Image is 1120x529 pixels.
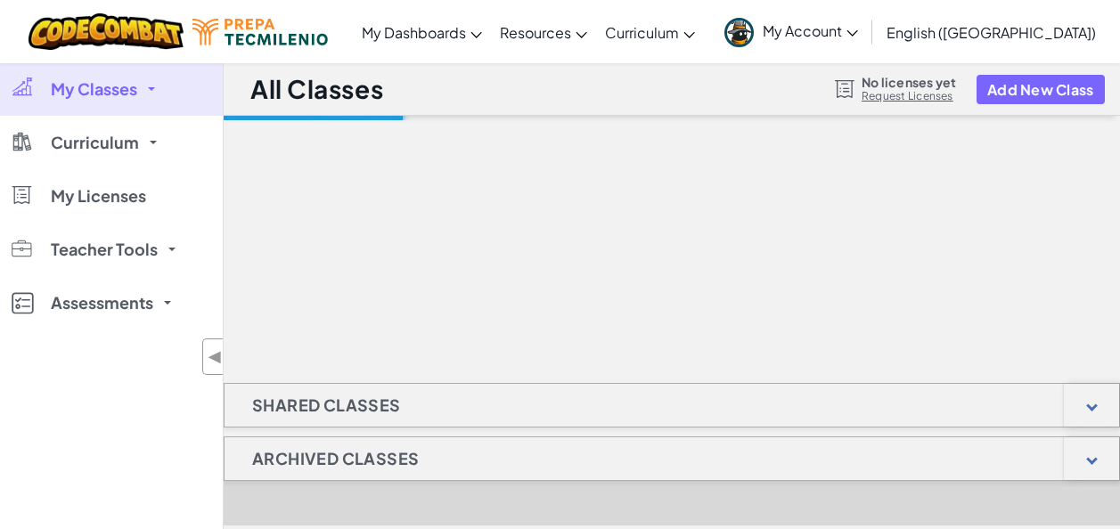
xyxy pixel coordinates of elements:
[887,23,1096,42] span: English ([GEOGRAPHIC_DATA])
[862,89,956,103] a: Request Licenses
[29,13,184,50] img: CodeCombat logo
[763,21,858,40] span: My Account
[225,436,446,481] h1: Archived Classes
[51,295,153,311] span: Assessments
[862,75,956,89] span: No licenses yet
[51,241,158,257] span: Teacher Tools
[715,4,867,60] a: My Account
[878,8,1105,56] a: English ([GEOGRAPHIC_DATA])
[51,81,137,97] span: My Classes
[977,75,1105,104] button: Add New Class
[724,18,754,47] img: avatar
[225,383,429,427] h1: Shared Classes
[500,23,571,42] span: Resources
[353,8,491,56] a: My Dashboards
[250,72,383,106] h1: All Classes
[208,344,223,370] span: ◀
[192,19,328,45] img: Tecmilenio logo
[51,188,146,204] span: My Licenses
[605,23,679,42] span: Curriculum
[596,8,704,56] a: Curriculum
[362,23,466,42] span: My Dashboards
[491,8,596,56] a: Resources
[51,134,139,151] span: Curriculum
